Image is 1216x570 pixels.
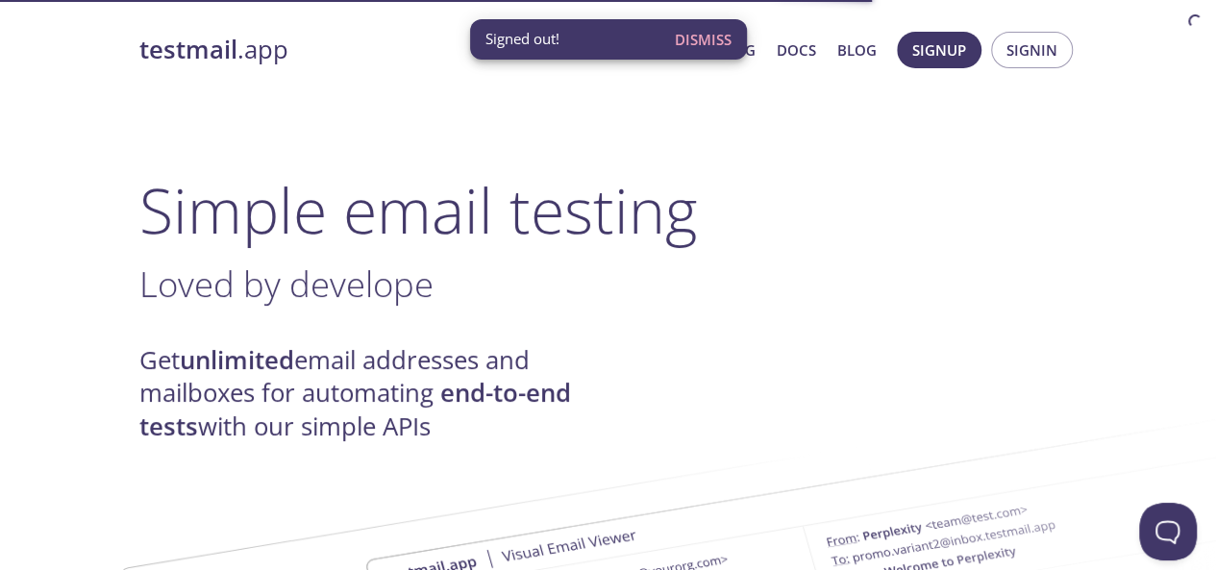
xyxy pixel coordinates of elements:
span: Signin [1006,37,1057,62]
iframe: Help Scout Beacon - Open [1139,503,1197,560]
a: Docs [777,37,816,62]
button: Dismiss [667,21,739,58]
button: Signup [897,32,981,68]
strong: end-to-end tests [139,376,571,442]
strong: unlimited [180,343,294,377]
span: Dismiss [675,27,732,52]
span: Loved by develope [139,260,434,308]
strong: testmail [139,33,237,66]
button: Signin [991,32,1073,68]
a: Blog [837,37,877,62]
h4: Get email addresses and mailboxes for automating with our simple APIs [139,344,608,443]
h1: Simple email testing [139,173,1078,247]
a: testmail.app [139,34,591,66]
span: Signed out! [485,29,559,49]
span: Signup [912,37,966,62]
